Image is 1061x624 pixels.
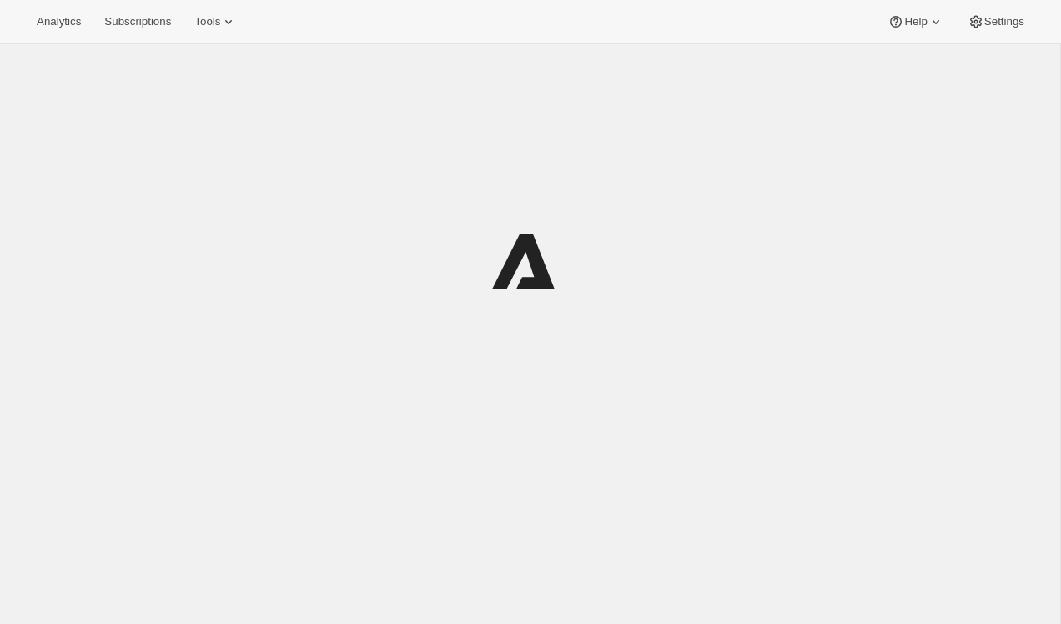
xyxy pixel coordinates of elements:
button: Settings [958,10,1034,33]
span: Settings [984,15,1024,28]
span: Tools [194,15,220,28]
button: Tools [184,10,247,33]
button: Analytics [27,10,91,33]
button: Help [877,10,953,33]
span: Help [904,15,927,28]
span: Analytics [37,15,81,28]
span: Subscriptions [104,15,171,28]
button: Subscriptions [94,10,181,33]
